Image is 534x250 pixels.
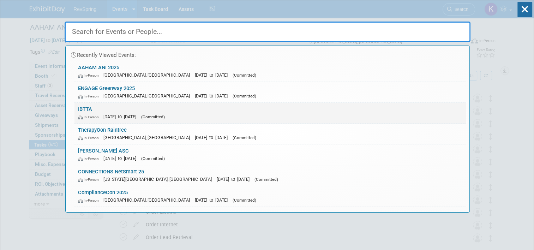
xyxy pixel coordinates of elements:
a: IBTTA In-Person [DATE] to [DATE] (Committed) [74,103,466,123]
span: In-Person [78,198,102,203]
span: In-Person [78,156,102,161]
span: [DATE] to [DATE] [195,197,231,203]
a: CONNECTIONS NetSmart 25 In-Person [US_STATE][GEOGRAPHIC_DATA], [GEOGRAPHIC_DATA] [DATE] to [DATE]... [74,165,466,186]
div: Recently Viewed Events: [69,46,466,61]
span: In-Person [78,177,102,182]
span: [DATE] to [DATE] [103,156,140,161]
span: (Committed) [233,94,256,99]
span: [DATE] to [DATE] [103,114,140,119]
span: [GEOGRAPHIC_DATA], [GEOGRAPHIC_DATA] [103,72,193,78]
span: (Committed) [233,73,256,78]
span: [GEOGRAPHIC_DATA], [GEOGRAPHIC_DATA] [103,135,193,140]
span: [DATE] to [DATE] [217,177,253,182]
a: ComplianceCon 2025 In-Person [GEOGRAPHIC_DATA], [GEOGRAPHIC_DATA] [DATE] to [DATE] (Committed) [74,186,466,207]
span: (Committed) [233,198,256,203]
span: [US_STATE][GEOGRAPHIC_DATA], [GEOGRAPHIC_DATA] [103,177,215,182]
span: In-Person [78,94,102,99]
span: [DATE] to [DATE] [195,93,231,99]
span: [GEOGRAPHIC_DATA], [GEOGRAPHIC_DATA] [103,93,193,99]
input: Search for Events or People... [65,22,470,42]
span: (Committed) [254,177,278,182]
a: [PERSON_NAME] ASC In-Person [DATE] to [DATE] (Committed) [74,144,466,165]
span: [DATE] to [DATE] [195,72,231,78]
a: AAHAM ANI 2025 In-Person [GEOGRAPHIC_DATA], [GEOGRAPHIC_DATA] [DATE] to [DATE] (Committed) [74,61,466,82]
a: ENGAGE Greenway 2025 In-Person [GEOGRAPHIC_DATA], [GEOGRAPHIC_DATA] [DATE] to [DATE] (Committed) [74,82,466,102]
span: [GEOGRAPHIC_DATA], [GEOGRAPHIC_DATA] [103,197,193,203]
a: TherapyCon Raintree In-Person [GEOGRAPHIC_DATA], [GEOGRAPHIC_DATA] [DATE] to [DATE] (Committed) [74,124,466,144]
span: In-Person [78,115,102,119]
span: (Committed) [233,135,256,140]
span: In-Person [78,136,102,140]
span: [DATE] to [DATE] [195,135,231,140]
span: (Committed) [141,156,165,161]
span: In-Person [78,73,102,78]
span: (Committed) [141,114,165,119]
